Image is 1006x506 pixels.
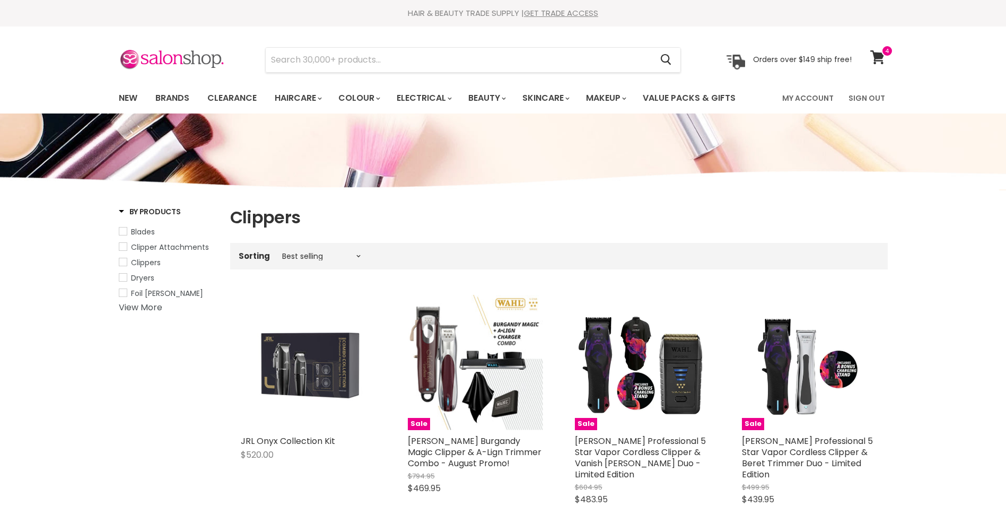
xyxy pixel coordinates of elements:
a: JRL Onyx Collection Kit [241,435,335,447]
span: Blades [131,226,155,237]
a: Foil Shaver [119,287,217,299]
a: GET TRADE ACCESS [524,7,598,19]
a: View More [119,301,162,313]
span: $520.00 [241,449,274,461]
span: $469.95 [408,482,441,494]
a: JRL Onyx Collection Kit [241,295,376,430]
span: Clippers [131,257,161,268]
a: Value Packs & Gifts [635,87,743,109]
a: Colour [330,87,387,109]
a: Clipper Attachments [119,241,217,253]
p: Orders over $149 ship free! [753,55,852,64]
a: Wahl Burgandy Magic Clipper & A-Lign Trimmer Combo - August Promo!Sale [408,295,543,430]
a: Blades [119,226,217,238]
a: Wahl Professional 5 Star Vapor Cordless Clipper & Vanish Shaver Duo - Limited EditionSale [575,295,710,430]
span: Sale [408,418,430,430]
span: Foil [PERSON_NAME] [131,288,203,299]
a: New [111,87,145,109]
span: Dryers [131,273,154,283]
span: $439.95 [742,493,774,505]
label: Sorting [239,251,270,260]
span: $794.95 [408,471,435,481]
span: Sale [742,418,764,430]
a: Haircare [267,87,328,109]
a: Dryers [119,272,217,284]
a: Sign Out [842,87,891,109]
span: Sale [575,418,597,430]
span: $604.95 [575,482,602,492]
a: [PERSON_NAME] Burgandy Magic Clipper & A-Lign Trimmer Combo - August Promo! [408,435,541,469]
a: Skincare [514,87,576,109]
ul: Main menu [111,83,760,114]
a: Brands [147,87,197,109]
a: Electrical [389,87,458,109]
a: Makeup [578,87,633,109]
a: My Account [776,87,840,109]
h3: By Products [119,206,181,217]
a: [PERSON_NAME] Professional 5 Star Vapor Cordless Clipper & Vanish [PERSON_NAME] Duo - Limited Edi... [575,435,706,481]
button: Search [652,48,680,72]
nav: Main [106,83,901,114]
div: HAIR & BEAUTY TRADE SUPPLY | [106,8,901,19]
a: Clippers [119,257,217,268]
a: Clearance [199,87,265,109]
input: Search [266,48,652,72]
a: Beauty [460,87,512,109]
span: $483.95 [575,493,608,505]
h1: Clippers [230,206,888,229]
img: Wahl Professional 5 Star Vapor Cordless Clipper & Beret Trimmer Duo - Limited Edition [742,295,877,430]
form: Product [265,47,681,73]
span: Clipper Attachments [131,242,209,252]
img: Wahl Professional 5 Star Vapor Cordless Clipper & Vanish Shaver Duo - Limited Edition [575,295,710,430]
span: $499.95 [742,482,769,492]
a: Wahl Professional 5 Star Vapor Cordless Clipper & Beret Trimmer Duo - Limited EditionSale [742,295,877,430]
a: [PERSON_NAME] Professional 5 Star Vapor Cordless Clipper & Beret Trimmer Duo - Limited Edition [742,435,873,481]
